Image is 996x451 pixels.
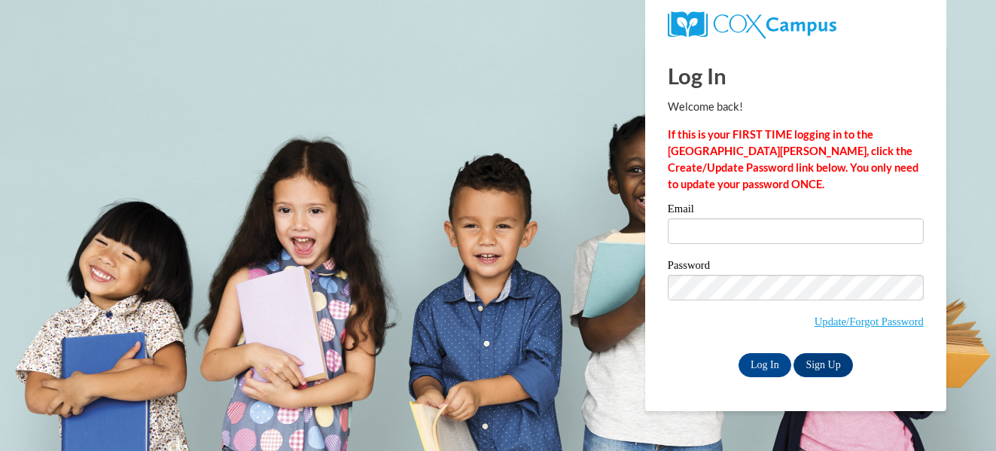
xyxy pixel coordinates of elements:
img: COX Campus [668,11,836,38]
p: Welcome back! [668,99,924,115]
a: Sign Up [793,353,852,377]
label: Password [668,260,924,275]
a: COX Campus [668,11,924,38]
h1: Log In [668,60,924,91]
input: Log In [739,353,791,377]
a: Update/Forgot Password [815,315,924,328]
strong: If this is your FIRST TIME logging in to the [GEOGRAPHIC_DATA][PERSON_NAME], click the Create/Upd... [668,128,918,190]
label: Email [668,203,924,218]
